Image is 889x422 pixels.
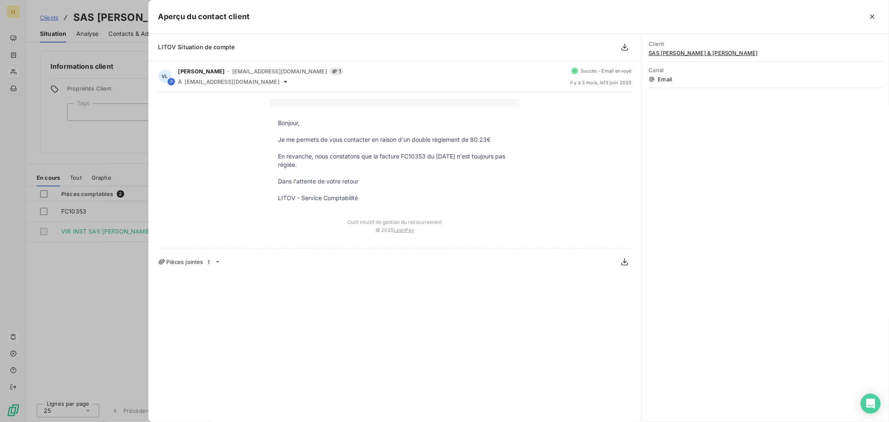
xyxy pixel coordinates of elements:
span: LITOV Situation de compte [158,43,235,50]
span: 1 [330,68,343,75]
span: 1 [205,258,213,266]
span: [EMAIL_ADDRESS][DOMAIN_NAME] [185,78,280,85]
div: Open Intercom Messenger [861,394,881,414]
p: En revanche, nous constatons que la facture FC10353 du [DATE] n'est toujours pas réglée. [278,152,511,169]
span: - [227,69,229,74]
span: Client [649,40,882,47]
a: LeanPay [393,227,414,233]
span: À [178,78,182,85]
span: il y a 3 mois , le 13 juin 2025 [570,80,631,85]
td: © 2025 [270,225,520,241]
span: Succès - Email envoyé [581,68,631,73]
span: Email [649,76,882,83]
p: LITOV - Service Comptabilité [278,194,511,202]
td: Outil intuitif de gestion du recouvrement [270,211,520,225]
p: Je me permets de vous contacter en raison d'un double règlement de 80.23€ [278,136,511,144]
h5: Aperçu du contact client [158,11,250,23]
span: Canal [649,67,882,73]
p: Dans l'attente de votre retour [278,177,511,186]
div: VL [158,70,172,83]
p: Bonjour, [278,119,511,127]
span: [EMAIL_ADDRESS][DOMAIN_NAME] [232,68,327,75]
span: Pièces jointes [167,259,203,265]
span: SAS [PERSON_NAME] & [PERSON_NAME] [649,50,882,56]
span: [PERSON_NAME] [178,68,225,75]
